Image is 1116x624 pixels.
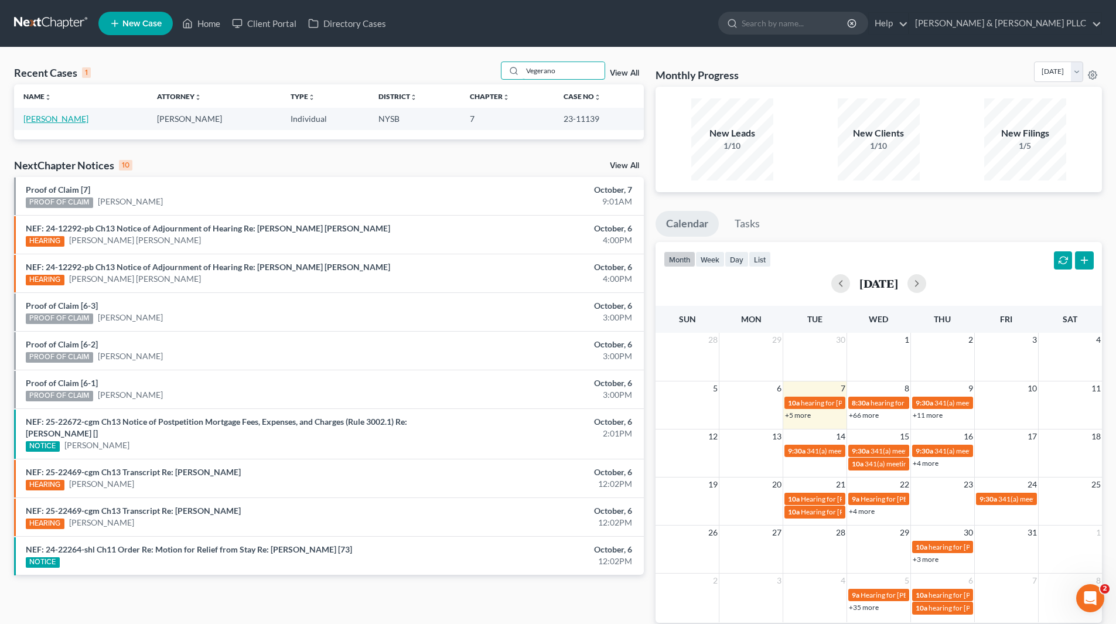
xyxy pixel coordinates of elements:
[691,140,773,152] div: 1/10
[984,127,1066,140] div: New Filings
[865,459,978,468] span: 341(a) meeting for [PERSON_NAME]
[369,108,460,129] td: NYSB
[963,478,974,492] span: 23
[967,381,974,395] span: 9
[1090,429,1102,444] span: 18
[869,13,908,34] a: Help
[1076,584,1104,612] iframe: Intercom live chat
[859,277,898,289] h2: [DATE]
[98,312,163,323] a: [PERSON_NAME]
[724,211,770,237] a: Tasks
[807,446,920,455] span: 341(a) meeting for [PERSON_NAME]
[26,467,241,477] a: NEF: 25-22469-cgm Ch13 Transcript Re: [PERSON_NAME]
[610,162,639,170] a: View All
[801,507,892,516] span: Hearing for [PERSON_NAME]
[26,506,241,516] a: NEF: 25-22469-cgm Ch13 Transcript Re: [PERSON_NAME]
[438,544,632,555] div: October, 6
[741,314,762,324] span: Mon
[438,505,632,517] div: October, 6
[302,13,392,34] a: Directory Cases
[707,526,719,540] span: 26
[852,446,869,455] span: 9:30a
[610,69,639,77] a: View All
[26,197,93,208] div: PROOF OF CLAIM
[26,417,407,438] a: NEF: 25-22672-cgm Ch13 Notice of Postpetition Mortgage Fees, Expenses, and Charges (Rule 3002.1) ...
[861,495,952,503] span: Hearing for [PERSON_NAME]
[913,459,938,468] a: +4 more
[26,236,64,247] div: HEARING
[899,478,910,492] span: 22
[26,223,390,233] a: NEF: 24-12292-pb Ch13 Notice of Adjournment of Hearing Re: [PERSON_NAME] [PERSON_NAME]
[707,478,719,492] span: 19
[916,591,927,599] span: 10a
[26,339,98,349] a: Proof of Claim [6-2]
[788,398,800,407] span: 10a
[916,446,933,455] span: 9:30a
[26,441,60,452] div: NOTICE
[838,127,920,140] div: New Clients
[281,108,369,129] td: Individual
[438,184,632,196] div: October, 7
[438,223,632,234] div: October, 6
[23,92,52,101] a: Nameunfold_more
[849,411,879,420] a: +66 more
[503,94,510,101] i: unfold_more
[378,92,417,101] a: Districtunfold_more
[1095,574,1102,588] span: 8
[913,555,938,564] a: +3 more
[226,13,302,34] a: Client Portal
[849,507,875,516] a: +4 more
[916,398,933,407] span: 9:30a
[1026,381,1038,395] span: 10
[1063,314,1077,324] span: Sat
[26,185,90,195] a: Proof of Claim [7]
[899,429,910,444] span: 15
[26,352,93,363] div: PROOF OF CLAIM
[1031,333,1038,347] span: 3
[801,398,891,407] span: hearing for [PERSON_NAME]
[835,429,847,444] span: 14
[308,94,315,101] i: unfold_more
[742,12,849,34] input: Search by name...
[1000,314,1012,324] span: Fri
[788,507,800,516] span: 10a
[523,62,605,79] input: Search by name...
[410,94,417,101] i: unfold_more
[26,480,64,490] div: HEARING
[871,446,984,455] span: 341(a) meeting for [PERSON_NAME]
[1031,574,1038,588] span: 7
[82,67,91,78] div: 1
[801,495,892,503] span: Hearing for [PERSON_NAME]
[916,603,927,612] span: 10a
[998,495,1111,503] span: 341(a) meeting for [PERSON_NAME]
[26,557,60,568] div: NOTICE
[64,439,129,451] a: [PERSON_NAME]
[852,459,864,468] span: 10a
[438,273,632,285] div: 4:00PM
[903,381,910,395] span: 8
[26,519,64,529] div: HEARING
[712,381,719,395] span: 5
[69,234,201,246] a: [PERSON_NAME] [PERSON_NAME]
[438,389,632,401] div: 3:00PM
[45,94,52,101] i: unfold_more
[691,127,773,140] div: New Leads
[707,333,719,347] span: 28
[594,94,601,101] i: unfold_more
[438,478,632,490] div: 12:02PM
[835,333,847,347] span: 30
[26,313,93,324] div: PROOF OF CLAIM
[695,251,725,267] button: week
[1090,381,1102,395] span: 11
[98,350,163,362] a: [PERSON_NAME]
[1090,478,1102,492] span: 25
[934,446,1047,455] span: 341(a) meeting for [PERSON_NAME]
[771,526,783,540] span: 27
[98,196,163,207] a: [PERSON_NAME]
[861,591,952,599] span: Hearing for [PERSON_NAME]
[929,603,1019,612] span: hearing for [PERSON_NAME]
[679,314,696,324] span: Sun
[967,333,974,347] span: 2
[785,411,811,420] a: +5 more
[26,391,93,401] div: PROOF OF CLAIM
